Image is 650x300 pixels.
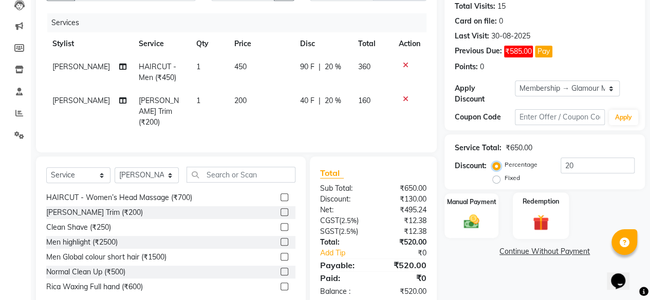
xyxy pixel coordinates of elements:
[373,205,434,215] div: ₹495.24
[455,161,487,171] div: Discount:
[320,168,344,178] span: Total
[373,226,434,237] div: ₹12.38
[46,192,192,203] div: HAIRCUT - Women’s Head Massage (₹700)
[455,31,489,42] div: Last Visit:
[455,62,478,72] div: Points:
[46,207,143,218] div: [PERSON_NAME] Trim (₹200)
[499,16,503,27] div: 0
[506,143,532,153] div: ₹650.00
[373,194,434,205] div: ₹130.00
[341,227,356,235] span: 2.5%
[447,246,643,257] a: Continue Without Payment
[312,286,374,297] div: Balance :
[46,222,111,233] div: Clean Shave (₹250)
[455,83,515,105] div: Apply Discount
[47,13,434,32] div: Services
[300,95,314,106] span: 40 F
[383,248,434,258] div: ₹0
[52,62,110,71] span: [PERSON_NAME]
[358,96,370,105] span: 160
[491,31,530,42] div: 30-08-2025
[234,96,247,105] span: 200
[455,143,502,153] div: Service Total:
[312,215,374,226] div: ( )
[46,282,143,292] div: Rica Waxing Full hand (₹600)
[312,237,374,248] div: Total:
[46,252,166,263] div: Men Global colour short hair (₹1500)
[312,259,374,271] div: Payable:
[373,272,434,284] div: ₹0
[139,96,179,127] span: [PERSON_NAME] Trim (₹200)
[341,216,357,225] span: 2.5%
[320,227,339,236] span: SGST
[373,259,434,271] div: ₹520.00
[535,46,552,57] button: Pay
[325,62,341,72] span: 20 %
[312,205,374,215] div: Net:
[300,62,314,72] span: 90 F
[528,212,554,232] img: _gift.svg
[447,197,496,207] label: Manual Payment
[319,95,321,106] span: |
[312,183,374,194] div: Sub Total:
[455,112,515,123] div: Coupon Code
[52,96,110,105] span: [PERSON_NAME]
[373,215,434,226] div: ₹12.38
[455,46,502,57] div: Previous Due:
[504,46,533,57] span: ₹585.00
[515,109,605,125] input: Enter Offer / Coupon Code
[196,62,200,71] span: 1
[373,237,434,248] div: ₹520.00
[373,183,434,194] div: ₹650.00
[46,32,133,55] th: Stylist
[358,62,370,71] span: 360
[505,160,537,169] label: Percentage
[46,267,125,277] div: Normal Clean Up (₹500)
[319,62,321,72] span: |
[373,286,434,297] div: ₹520.00
[505,173,520,183] label: Fixed
[133,32,190,55] th: Service
[352,32,393,55] th: Total
[190,32,228,55] th: Qty
[196,96,200,105] span: 1
[46,237,118,248] div: Men highlight (₹2500)
[312,248,383,258] a: Add Tip
[480,62,484,72] div: 0
[455,1,495,12] div: Total Visits:
[455,16,497,27] div: Card on file:
[312,226,374,237] div: ( )
[312,194,374,205] div: Discount:
[607,259,640,290] iframe: chat widget
[497,1,506,12] div: 15
[294,32,352,55] th: Disc
[523,196,560,206] label: Redemption
[139,62,176,82] span: HAIRCUT - Men (₹450)
[187,167,295,183] input: Search or Scan
[325,95,341,106] span: 20 %
[228,32,294,55] th: Price
[320,216,339,225] span: CGST
[393,32,426,55] th: Action
[459,213,484,231] img: _cash.svg
[609,110,638,125] button: Apply
[312,272,374,284] div: Paid:
[234,62,247,71] span: 450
